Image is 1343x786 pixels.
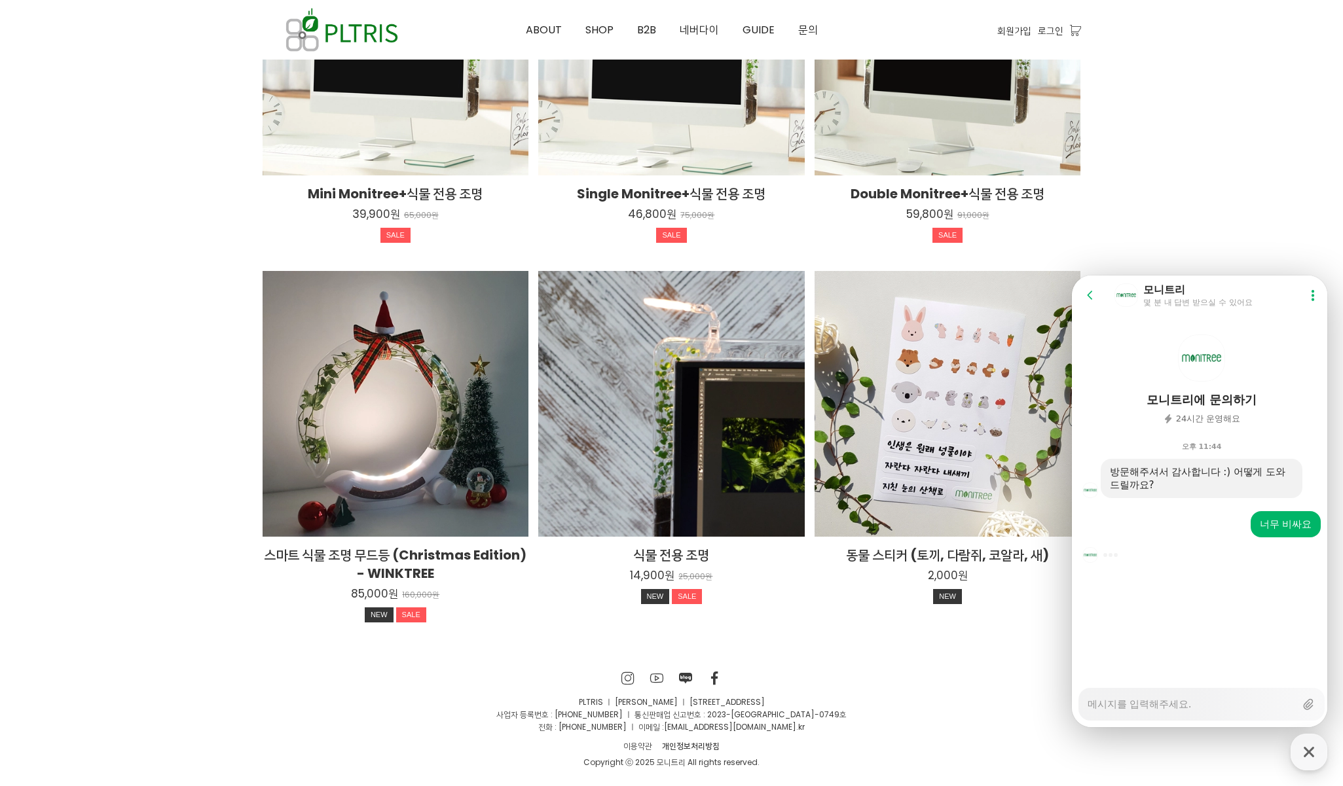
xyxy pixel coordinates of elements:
[538,185,805,203] h2: Single Monitree+식물 전용 조명
[263,185,529,203] h2: Mini Monitree+식물 전용 조명
[352,207,400,221] p: 39,900원
[585,22,614,37] span: SHOP
[678,572,712,582] p: 25,000원
[263,546,529,628] a: 스마트 식물 조명 무드등 (Christmas Edition) - WINKTREE 85,000원 160,000원 NEWSALE
[906,207,953,221] p: 59,800원
[263,708,1081,721] p: 사업자 등록번호 : [PHONE_NUMBER] ㅣ 통신판매업 신고번호 : 2023-[GEOGRAPHIC_DATA]-0749호
[628,207,676,221] p: 46,800원
[538,546,805,609] a: 식물 전용 조명 14,900원 25,000원 NEWSALE
[680,211,714,221] p: 75,000원
[365,607,394,623] div: NEW
[1038,24,1063,38] a: 로그인
[263,185,529,248] a: Mini Monitree+식물 전용 조명 39,900원 65,000원 SALE
[538,546,805,564] h2: 식물 전용 조명
[680,22,719,37] span: 네버다이
[815,546,1081,609] a: 동물 스티커 (토끼, 다람쥐, 코알라, 새) 2,000원 NEW
[641,589,670,605] div: NEW
[263,696,1081,708] p: PLTRIS ㅣ [PERSON_NAME] ㅣ [STREET_ADDRESS]
[380,228,411,243] div: SALE
[1072,276,1327,727] iframe: Channel chat
[672,589,702,605] div: SALE
[664,721,796,732] a: [EMAIL_ADDRESS][DOMAIN_NAME]
[351,586,398,601] p: 85,000원
[815,185,1081,248] a: Double Monitree+식물 전용 조명 59,800원 91,000원 SALE
[263,546,529,582] h2: 스마트 식물 조명 무드등 (Christmas Edition) - WINKTREE
[396,607,426,623] div: SALE
[798,22,818,37] span: 문의
[514,1,574,60] a: ABOUT
[574,1,625,60] a: SHOP
[538,185,805,248] a: Single Monitree+식물 전용 조명 46,800원 75,000원 SALE
[402,590,439,600] p: 160,000원
[815,185,1081,203] h2: Double Monitree+식물 전용 조명
[526,22,562,37] span: ABOUT
[731,1,786,60] a: GUIDE
[743,22,775,37] span: GUIDE
[656,228,686,243] div: SALE
[997,24,1031,38] a: 회원가입
[263,721,1081,733] p: 전화 : [PHONE_NUMBER] ㅣ 이메일 : .kr
[263,756,1081,768] div: Copyright ⓒ 2025 모니트리 All rights reserved.
[957,211,989,221] p: 91,000원
[928,568,968,582] p: 2,000원
[932,228,963,243] div: SALE
[404,211,439,221] p: 65,000원
[786,1,830,60] a: 문의
[630,568,674,582] p: 14,900원
[668,1,731,60] a: 네버다이
[637,22,656,37] span: B2B
[625,1,668,60] a: B2B
[657,738,725,753] a: 개인정보처리방침
[933,589,962,605] div: NEW
[619,738,657,753] a: 이용약관
[815,546,1081,564] h2: 동물 스티커 (토끼, 다람쥐, 코알라, 새)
